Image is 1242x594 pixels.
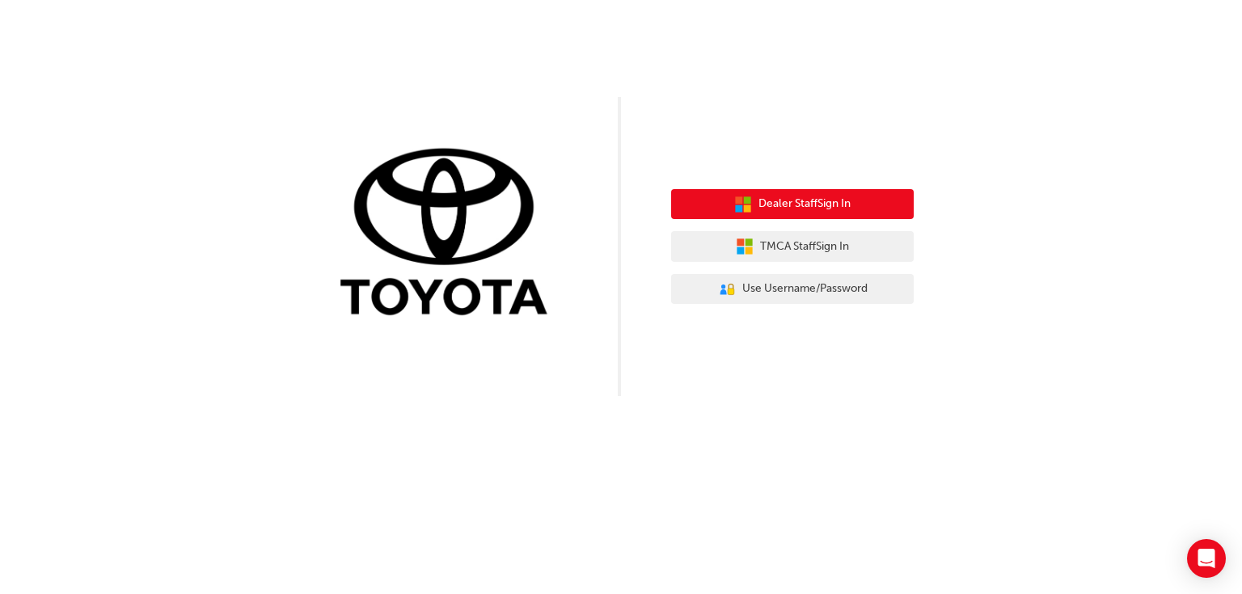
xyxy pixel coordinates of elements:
span: Use Username/Password [742,280,868,298]
button: TMCA StaffSign In [671,231,914,262]
span: TMCA Staff Sign In [760,238,849,256]
span: Dealer Staff Sign In [758,195,851,213]
div: Open Intercom Messenger [1187,539,1226,578]
button: Dealer StaffSign In [671,189,914,220]
button: Use Username/Password [671,274,914,305]
img: Trak [328,145,571,323]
